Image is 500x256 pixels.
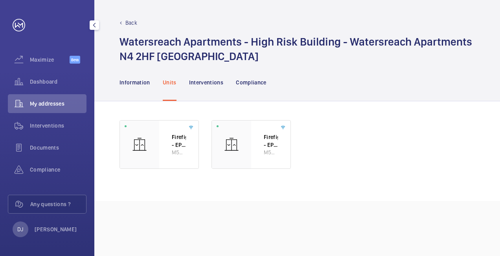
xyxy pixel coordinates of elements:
[125,19,137,27] p: Back
[172,148,186,156] p: M55924
[30,200,86,208] span: Any questions ?
[132,137,147,152] img: elevator.svg
[224,137,239,152] img: elevator.svg
[17,225,23,233] p: DJ
[264,133,278,148] p: Firefighter - EPL Passenger Lift No 1 3-40
[30,100,86,108] span: My addresses
[264,148,278,156] p: M55898
[189,79,224,86] p: Interventions
[236,79,267,86] p: Compliance
[30,144,86,152] span: Documents
[172,133,186,148] p: Firefighter - EPL Passenger Lift No 2 41-81
[30,166,86,174] span: Compliance
[35,225,77,233] p: [PERSON_NAME]
[119,35,472,64] h1: Watersreach Apartments - High Risk Building - Watersreach Apartments N4 2HF [GEOGRAPHIC_DATA]
[30,122,86,130] span: Interventions
[30,56,70,64] span: Maximize
[30,78,86,86] span: Dashboard
[163,79,176,86] p: Units
[70,56,80,64] span: Beta
[119,79,150,86] p: Information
